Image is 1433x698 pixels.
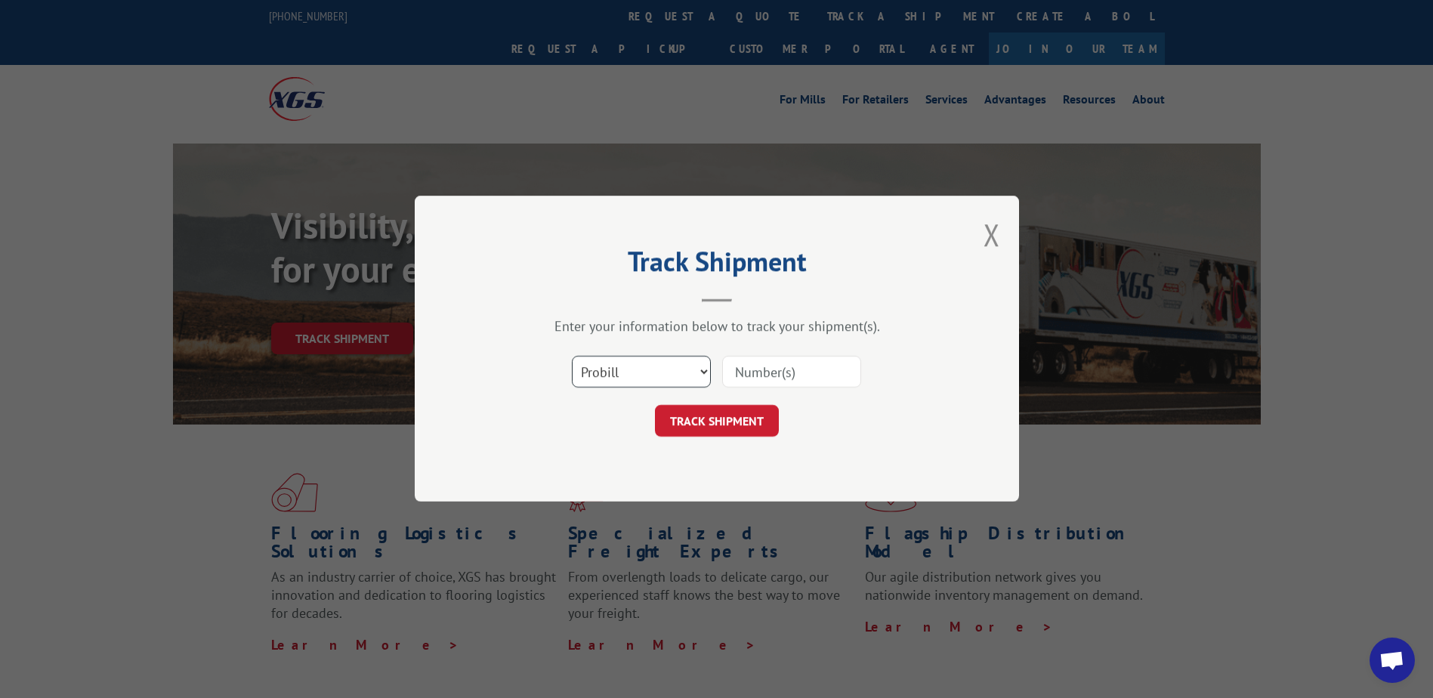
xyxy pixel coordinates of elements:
[655,406,779,437] button: TRACK SHIPMENT
[1370,638,1415,683] div: Open chat
[490,251,943,280] h2: Track Shipment
[490,318,943,335] div: Enter your information below to track your shipment(s).
[984,215,1000,255] button: Close modal
[722,357,861,388] input: Number(s)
